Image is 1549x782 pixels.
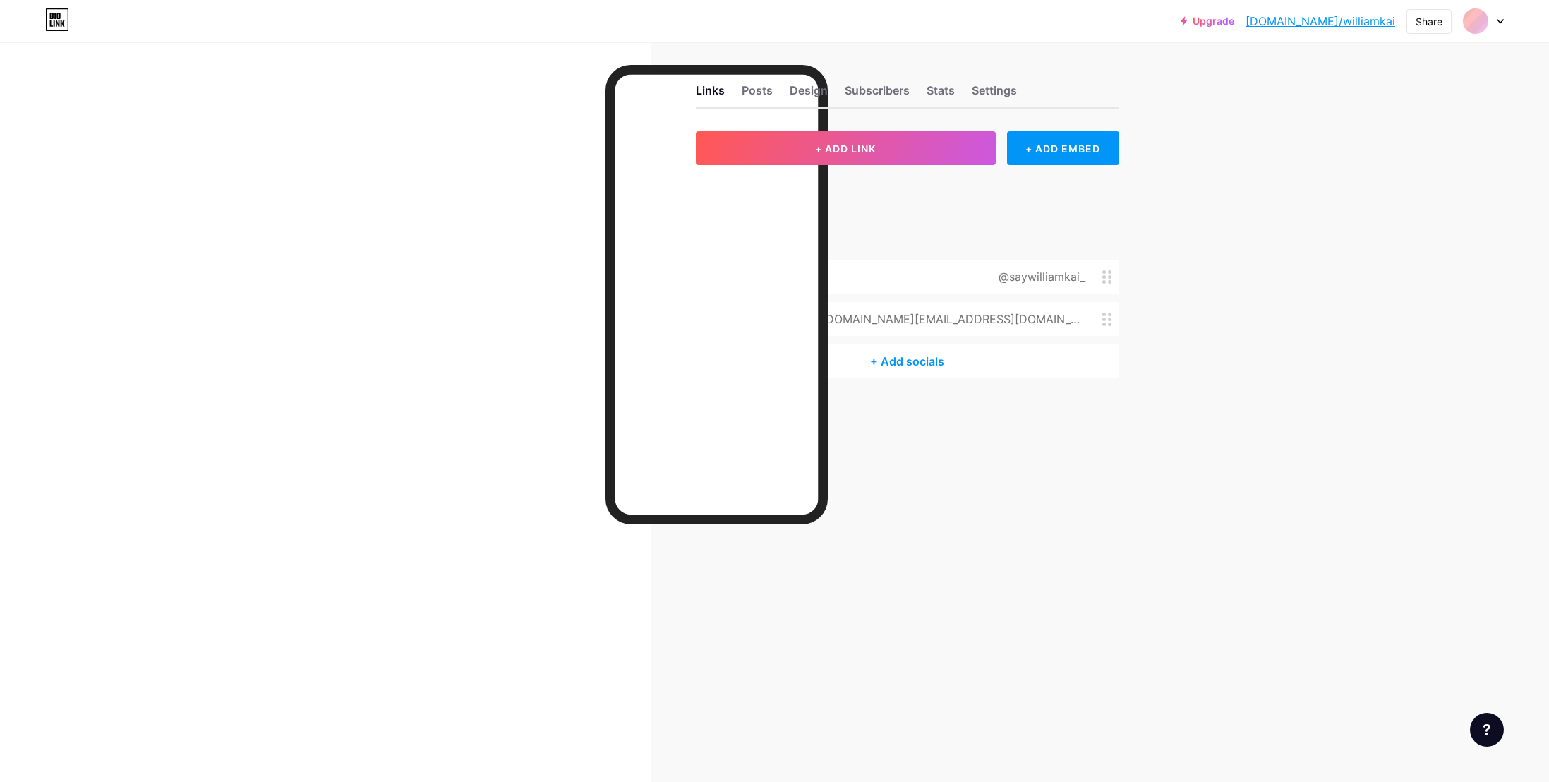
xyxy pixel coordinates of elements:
span: + ADD LINK [815,143,876,155]
div: SOCIALS [696,234,1119,248]
div: Design [790,82,828,107]
div: Links [696,82,725,107]
div: Settings [972,82,1017,107]
div: @saywilliamkai_ [976,268,1102,285]
div: Subscribers [845,82,910,107]
div: mailto:[DOMAIN_NAME][EMAIL_ADDRESS][DOMAIN_NAME] [763,311,1102,327]
a: Upgrade [1181,16,1234,27]
div: Share [1416,14,1442,29]
div: + Add socials [696,344,1119,378]
a: [DOMAIN_NAME]/williamkai [1246,13,1395,30]
div: Stats [927,82,955,107]
div: + ADD EMBED [1007,131,1119,165]
div: Posts [742,82,773,107]
button: + ADD LINK [696,131,996,165]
